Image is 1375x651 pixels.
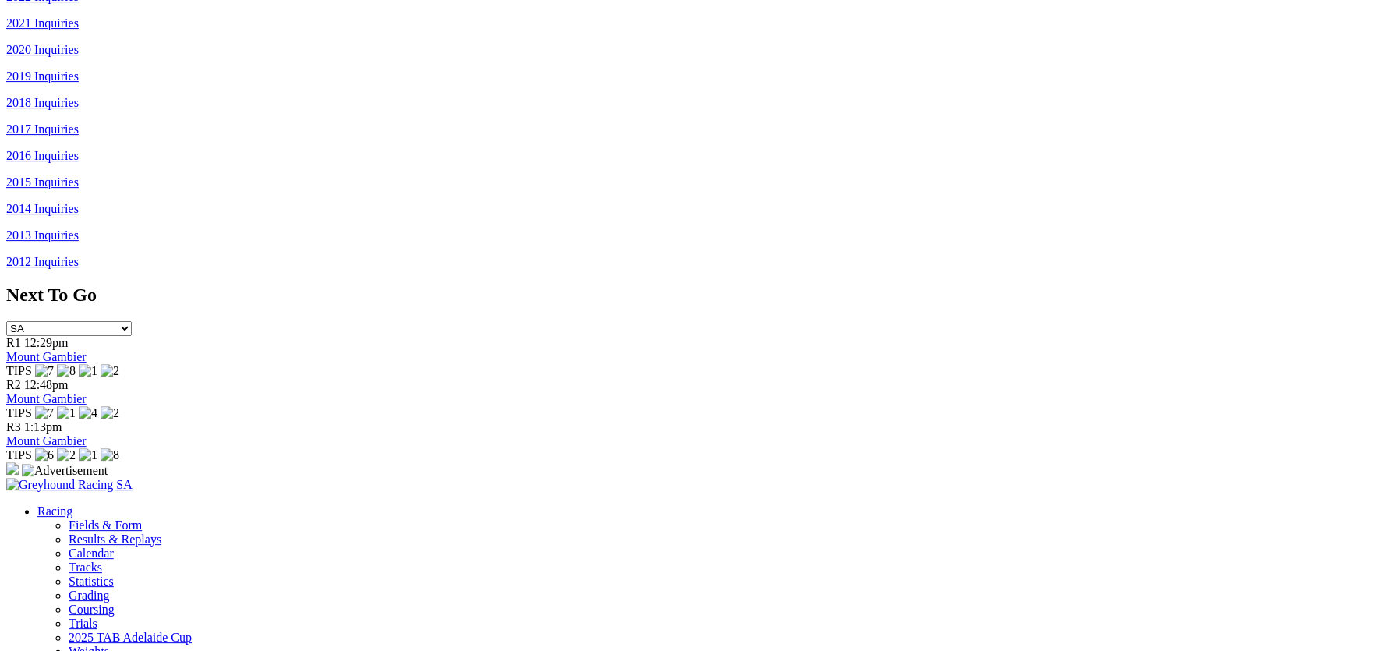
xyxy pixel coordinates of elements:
[6,285,1369,306] h2: Next To Go
[6,462,19,475] img: 15187_Greyhounds_GreysPlayCentral_Resize_SA_WebsiteBanner_300x115_2025.jpg
[57,406,76,420] img: 1
[69,617,97,630] a: Trials
[6,478,133,492] img: Greyhound Racing SA
[79,406,97,420] img: 4
[79,448,97,462] img: 1
[57,448,76,462] img: 2
[57,364,76,378] img: 8
[101,364,119,378] img: 2
[101,406,119,420] img: 2
[69,575,114,588] a: Statistics
[6,434,87,448] a: Mount Gambier
[6,392,87,405] a: Mount Gambier
[6,149,79,162] a: 2016 Inquiries
[6,378,21,391] span: R2
[69,518,142,532] a: Fields & Form
[35,406,54,420] img: 7
[24,420,62,433] span: 1:13pm
[6,406,32,419] span: TIPS
[35,364,54,378] img: 7
[24,378,69,391] span: 12:48pm
[22,464,108,478] img: Advertisement
[24,336,69,349] span: 12:29pm
[37,504,72,518] a: Racing
[6,336,21,349] span: R1
[6,96,79,109] a: 2018 Inquiries
[6,16,79,30] a: 2021 Inquiries
[6,175,79,189] a: 2015 Inquiries
[6,364,32,377] span: TIPS
[6,69,79,83] a: 2019 Inquiries
[69,603,115,616] a: Coursing
[35,448,54,462] img: 6
[101,448,119,462] img: 8
[6,350,87,363] a: Mount Gambier
[6,43,79,56] a: 2020 Inquiries
[6,255,79,268] a: 2012 Inquiries
[69,589,109,602] a: Grading
[6,420,21,433] span: R3
[6,122,79,136] a: 2017 Inquiries
[6,448,32,462] span: TIPS
[69,532,161,546] a: Results & Replays
[69,561,102,574] a: Tracks
[79,364,97,378] img: 1
[6,228,79,242] a: 2013 Inquiries
[69,547,114,560] a: Calendar
[69,631,192,644] a: 2025 TAB Adelaide Cup
[6,202,79,215] a: 2014 Inquiries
